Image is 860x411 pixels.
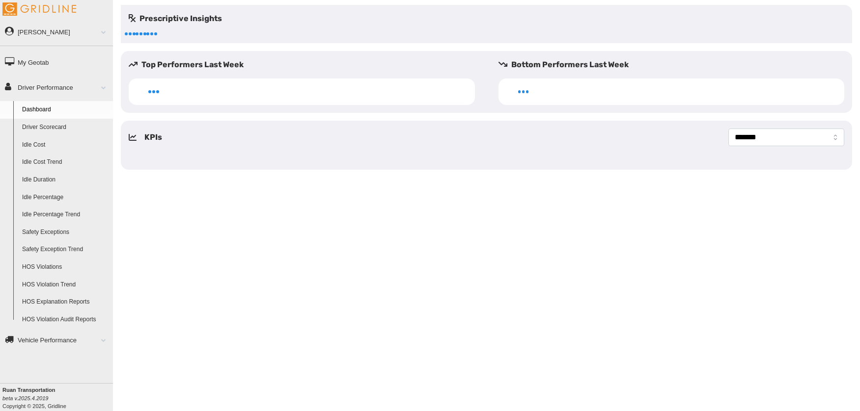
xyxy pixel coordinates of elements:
h5: Bottom Performers Last Week [499,59,853,71]
b: Ruan Transportation [2,387,55,393]
a: Safety Exceptions [18,224,113,241]
div: Copyright © 2025, Gridline [2,386,113,410]
a: Idle Cost [18,136,113,154]
a: Driver Scorecard [18,119,113,136]
a: HOS Explanation Reports [18,293,113,311]
a: Idle Percentage Trend [18,206,113,224]
h5: Top Performers Last Week [129,59,483,71]
a: Safety Exception Trend [18,241,113,258]
a: Dashboard [18,101,113,119]
a: Idle Duration [18,171,113,189]
img: Gridline [2,2,76,16]
a: Idle Cost Trend [18,154,113,171]
a: HOS Violations [18,258,113,276]
h5: KPIs [144,131,162,143]
a: HOS Violation Trend [18,276,113,294]
i: beta v.2025.4.2019 [2,395,48,401]
a: HOS Violation Audit Reports [18,311,113,329]
a: Idle Percentage [18,189,113,206]
h5: Prescriptive Insights [129,13,222,25]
